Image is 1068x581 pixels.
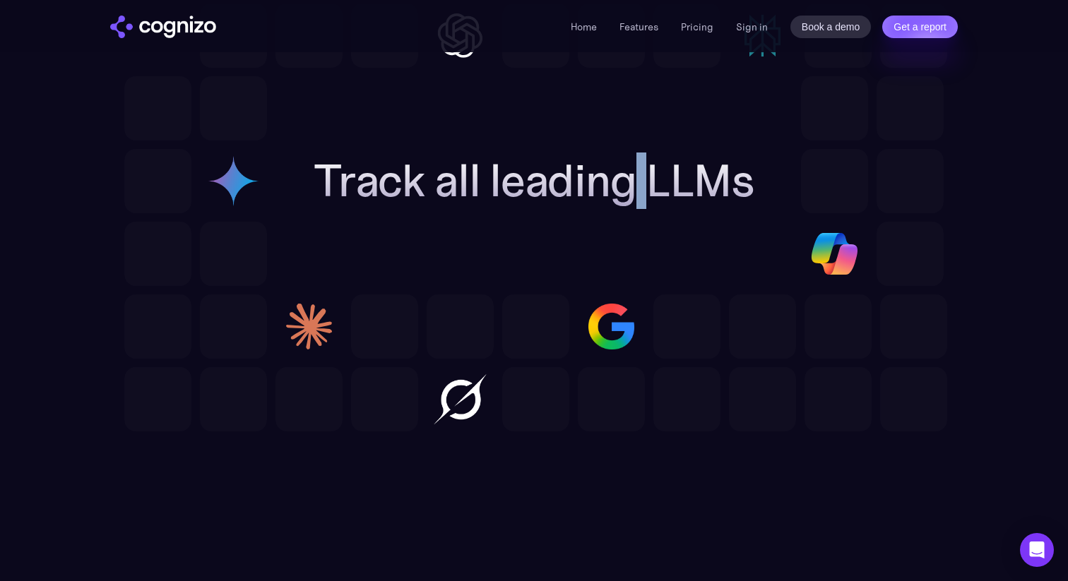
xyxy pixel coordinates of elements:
[882,16,958,38] a: Get a report
[1020,533,1054,567] div: Open Intercom Messenger
[314,155,754,206] h2: Track all leading LLMs
[736,18,768,35] a: Sign in
[571,20,597,33] a: Home
[110,16,216,38] img: cognizo logo
[619,20,658,33] a: Features
[790,16,872,38] a: Book a demo
[681,20,713,33] a: Pricing
[110,16,216,38] a: home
